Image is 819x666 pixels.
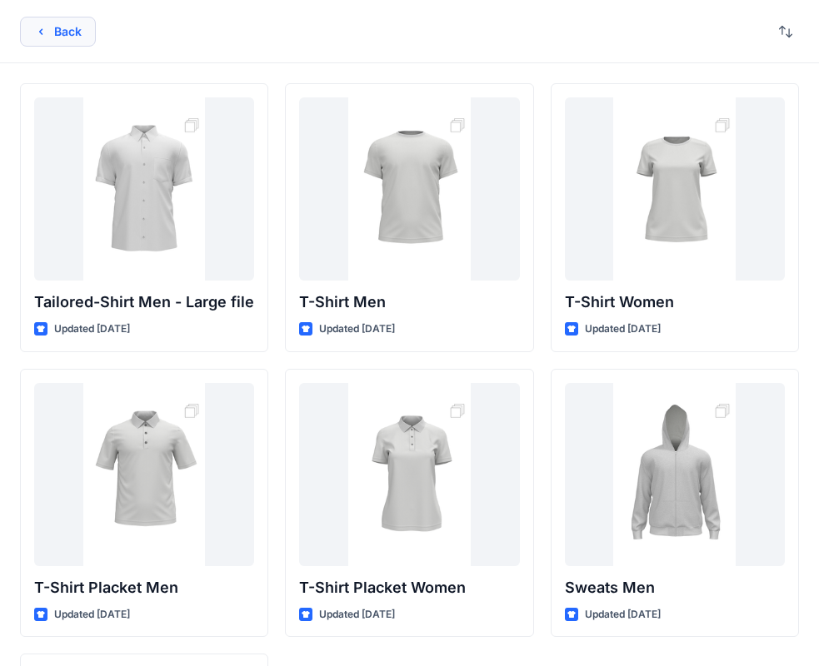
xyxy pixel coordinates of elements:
[34,383,254,566] a: T-Shirt Placket Men
[299,383,519,566] a: T-Shirt Placket Women
[565,291,785,314] p: T-Shirt Women
[299,576,519,599] p: T-Shirt Placket Women
[34,97,254,281] a: Tailored-Shirt Men - Large file
[319,606,395,624] p: Updated [DATE]
[20,17,96,47] button: Back
[565,383,785,566] a: Sweats Men
[565,97,785,281] a: T-Shirt Women
[565,576,785,599] p: Sweats Men
[34,576,254,599] p: T-Shirt Placket Men
[299,291,519,314] p: T-Shirt Men
[319,321,395,338] p: Updated [DATE]
[54,321,130,338] p: Updated [DATE]
[585,321,661,338] p: Updated [DATE]
[585,606,661,624] p: Updated [DATE]
[299,97,519,281] a: T-Shirt Men
[54,606,130,624] p: Updated [DATE]
[34,291,254,314] p: Tailored-Shirt Men - Large file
